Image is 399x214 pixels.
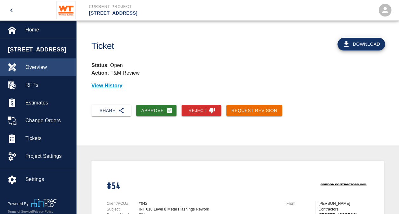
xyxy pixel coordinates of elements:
[56,1,76,19] img: Whiting-Turner
[91,62,384,69] p: : Open
[107,181,279,191] h1: #54
[25,99,71,107] span: Estimates
[91,70,108,76] strong: Action
[91,105,131,117] button: Share
[286,201,316,206] p: From
[226,105,283,117] button: Request Revision
[91,41,260,51] h1: Ticket
[25,176,71,183] span: Settings
[25,135,71,142] span: Tickets
[25,117,71,124] span: Change Orders
[91,70,140,76] p: : T&M Review
[32,210,33,213] span: |
[8,45,73,54] span: [STREET_ADDRESS]
[139,206,279,212] div: INT 618 Level 8 Metal Flashings Rework
[318,201,369,212] p: [PERSON_NAME] Contractors
[136,105,176,117] button: Approve
[91,82,384,90] p: View History
[25,81,71,89] span: RFPs
[337,38,385,50] button: Download
[8,210,32,213] a: Terms of Service
[182,105,221,117] button: Reject
[91,63,107,68] strong: Status
[31,198,57,207] img: TracFlo
[25,64,71,71] span: Overview
[139,201,279,206] div: #042
[8,201,31,207] p: Powered By
[89,10,234,17] p: [STREET_ADDRESS]
[89,4,234,10] p: Current Project
[33,210,53,213] a: Privacy Policy
[107,201,136,206] p: Client/PCO#
[318,176,369,193] img: Gordon Contractors
[367,184,399,214] iframe: Chat Widget
[107,206,136,212] p: Subject
[4,3,19,18] button: open drawer
[25,26,71,34] span: Home
[25,152,71,160] span: Project Settings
